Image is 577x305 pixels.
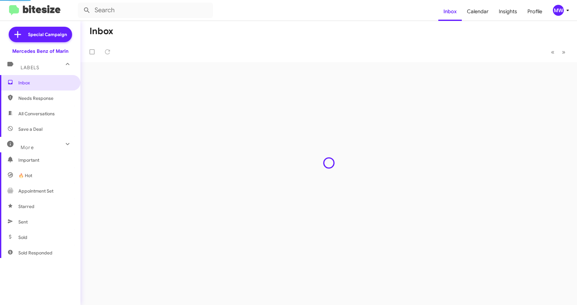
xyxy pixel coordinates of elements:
[78,3,213,18] input: Search
[89,26,113,36] h1: Inbox
[18,172,32,179] span: 🔥 Hot
[18,234,27,241] span: Sold
[438,2,462,21] a: Inbox
[551,48,554,56] span: «
[18,250,52,256] span: Sold Responded
[494,2,522,21] a: Insights
[547,45,558,59] button: Previous
[18,203,34,210] span: Starred
[18,126,42,132] span: Save a Deal
[558,45,569,59] button: Next
[18,157,73,163] span: Important
[553,5,564,16] div: MW
[21,145,34,150] span: More
[562,48,565,56] span: »
[18,110,55,117] span: All Conversations
[18,80,73,86] span: Inbox
[547,45,569,59] nav: Page navigation example
[12,48,69,54] div: Mercedes Benz of Marin
[462,2,494,21] a: Calendar
[18,219,28,225] span: Sent
[21,65,39,71] span: Labels
[9,27,72,42] a: Special Campaign
[18,95,73,101] span: Needs Response
[28,31,67,38] span: Special Campaign
[547,5,570,16] button: MW
[522,2,547,21] a: Profile
[18,188,53,194] span: Appointment Set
